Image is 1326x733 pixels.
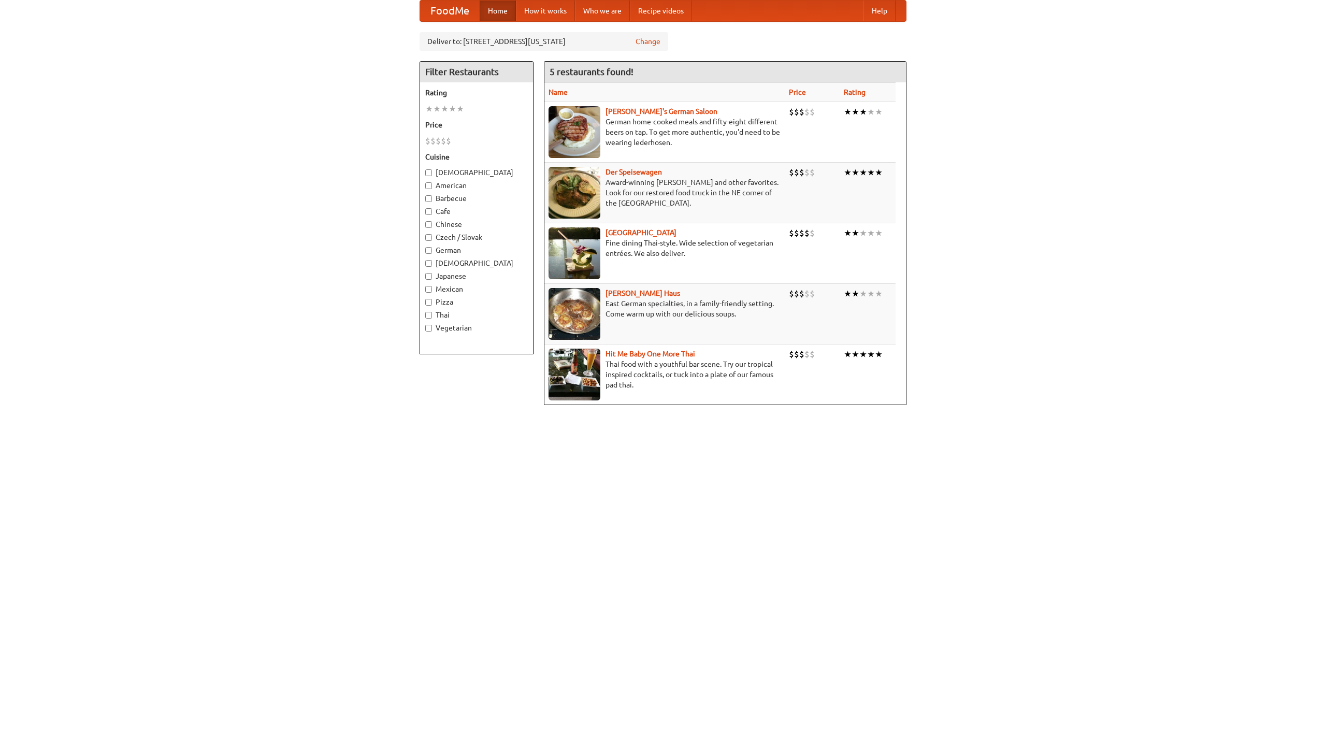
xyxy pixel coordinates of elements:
p: German home-cooked meals and fifty-eight different beers on tap. To get more authentic, you'd nee... [549,117,781,148]
li: $ [794,106,799,118]
li: ★ [875,106,883,118]
a: Hit Me Baby One More Thai [606,350,695,358]
li: ★ [867,227,875,239]
li: ★ [844,106,852,118]
label: Cafe [425,206,528,217]
li: $ [789,106,794,118]
li: ★ [859,106,867,118]
label: Barbecue [425,193,528,204]
a: [GEOGRAPHIC_DATA] [606,228,676,237]
img: babythai.jpg [549,349,600,400]
li: $ [794,167,799,178]
img: kohlhaus.jpg [549,288,600,340]
li: $ [436,135,441,147]
li: $ [804,106,810,118]
li: $ [810,288,815,299]
input: American [425,182,432,189]
h4: Filter Restaurants [420,62,533,82]
li: $ [430,135,436,147]
label: [DEMOGRAPHIC_DATA] [425,258,528,268]
input: Japanese [425,273,432,280]
li: $ [810,349,815,360]
li: $ [441,135,446,147]
a: Change [636,36,660,47]
li: $ [810,167,815,178]
li: $ [446,135,451,147]
label: [DEMOGRAPHIC_DATA] [425,167,528,178]
li: ★ [867,167,875,178]
input: [DEMOGRAPHIC_DATA] [425,260,432,267]
h5: Cuisine [425,152,528,162]
li: $ [794,349,799,360]
img: speisewagen.jpg [549,167,600,219]
li: ★ [844,349,852,360]
label: American [425,180,528,191]
input: Vegetarian [425,325,432,332]
li: $ [804,227,810,239]
li: ★ [425,103,433,114]
li: ★ [859,227,867,239]
a: How it works [516,1,575,21]
li: $ [789,227,794,239]
p: Fine dining Thai-style. Wide selection of vegetarian entrées. We also deliver. [549,238,781,258]
label: Czech / Slovak [425,232,528,242]
input: Pizza [425,299,432,306]
li: $ [799,349,804,360]
a: FoodMe [420,1,480,21]
a: [PERSON_NAME]'s German Saloon [606,107,717,116]
li: $ [804,288,810,299]
li: $ [804,349,810,360]
li: ★ [875,167,883,178]
li: ★ [859,349,867,360]
li: $ [799,227,804,239]
div: Deliver to: [STREET_ADDRESS][US_STATE] [420,32,668,51]
li: ★ [852,106,859,118]
h5: Price [425,120,528,130]
li: ★ [852,167,859,178]
li: $ [794,227,799,239]
a: Name [549,88,568,96]
li: ★ [844,288,852,299]
li: $ [799,106,804,118]
li: ★ [859,288,867,299]
p: Award-winning [PERSON_NAME] and other favorites. Look for our restored food truck in the NE corne... [549,177,781,208]
li: $ [804,167,810,178]
li: ★ [852,349,859,360]
li: ★ [852,227,859,239]
input: Czech / Slovak [425,234,432,241]
li: $ [794,288,799,299]
label: German [425,245,528,255]
input: Barbecue [425,195,432,202]
li: ★ [867,106,875,118]
a: Home [480,1,516,21]
a: Price [789,88,806,96]
label: Mexican [425,284,528,294]
li: $ [789,288,794,299]
li: $ [799,288,804,299]
a: Der Speisewagen [606,168,662,176]
li: ★ [449,103,456,114]
li: $ [789,349,794,360]
label: Japanese [425,271,528,281]
li: ★ [844,167,852,178]
a: Rating [844,88,866,96]
a: [PERSON_NAME] Haus [606,289,680,297]
li: ★ [875,349,883,360]
input: Cafe [425,208,432,215]
li: ★ [456,103,464,114]
li: $ [810,106,815,118]
img: satay.jpg [549,227,600,279]
li: ★ [844,227,852,239]
label: Vegetarian [425,323,528,333]
li: ★ [867,349,875,360]
a: Recipe videos [630,1,692,21]
input: German [425,247,432,254]
li: ★ [875,227,883,239]
p: East German specialties, in a family-friendly setting. Come warm up with our delicious soups. [549,298,781,319]
li: ★ [441,103,449,114]
li: $ [789,167,794,178]
a: Who we are [575,1,630,21]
